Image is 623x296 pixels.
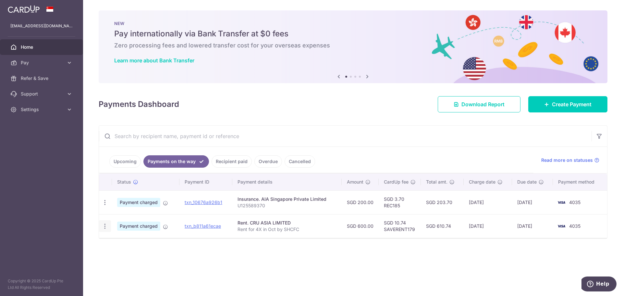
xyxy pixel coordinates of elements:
p: NEW [114,21,592,26]
span: Amount [347,179,363,185]
a: Upcoming [109,155,141,168]
span: Create Payment [552,100,592,108]
span: 4035 [569,223,580,229]
th: Payment ID [179,174,232,190]
a: Create Payment [528,96,607,112]
p: Rent for 4X in Oct by SHCFC [238,226,336,233]
a: Download Report [438,96,520,112]
span: Settings [21,106,64,113]
td: SGD 10.74 SAVERENT179 [379,214,421,238]
div: Insurance. AIA Singapore Private Limited [238,196,336,202]
div: Rent. CRU ASIA LIMITED [238,220,336,226]
span: Home [21,44,64,50]
iframe: Opens a widget where you can find more information [581,277,617,293]
span: Read more on statuses [541,157,593,163]
a: Read more on statuses [541,157,599,163]
h4: Payments Dashboard [99,98,179,110]
td: SGD 3.70 REC185 [379,190,421,214]
span: Download Report [461,100,505,108]
td: [DATE] [464,214,512,238]
span: Due date [517,179,537,185]
p: [EMAIL_ADDRESS][DOMAIN_NAME] [10,23,73,29]
img: Bank transfer banner [99,10,607,83]
p: U125589370 [238,202,336,209]
a: Recipient paid [212,155,252,168]
td: SGD 600.00 [342,214,379,238]
a: Payments on the way [143,155,209,168]
td: [DATE] [512,190,553,214]
td: SGD 203.70 [421,190,464,214]
span: Total amt. [426,179,447,185]
span: 4035 [569,199,580,205]
td: [DATE] [512,214,553,238]
a: txn_b811a61ecae [185,223,221,229]
img: CardUp [8,5,40,13]
span: Payment charged [117,222,160,231]
th: Payment details [232,174,342,190]
span: Charge date [469,179,495,185]
span: Pay [21,59,64,66]
td: SGD 610.74 [421,214,464,238]
img: Bank Card [555,222,568,230]
th: Payment method [553,174,607,190]
span: Status [117,179,131,185]
span: Payment charged [117,198,160,207]
td: [DATE] [464,190,512,214]
span: Support [21,91,64,97]
h5: Pay internationally via Bank Transfer at $0 fees [114,29,592,39]
span: Refer & Save [21,75,64,82]
span: CardUp fee [384,179,409,185]
img: Bank Card [555,199,568,206]
a: txn_10676a926b1 [185,199,222,205]
h6: Zero processing fees and lowered transfer cost for your overseas expenses [114,42,592,49]
a: Cancelled [285,155,315,168]
td: SGD 200.00 [342,190,379,214]
a: Learn more about Bank Transfer [114,57,194,64]
input: Search by recipient name, payment id or reference [99,126,592,147]
a: Overdue [254,155,282,168]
